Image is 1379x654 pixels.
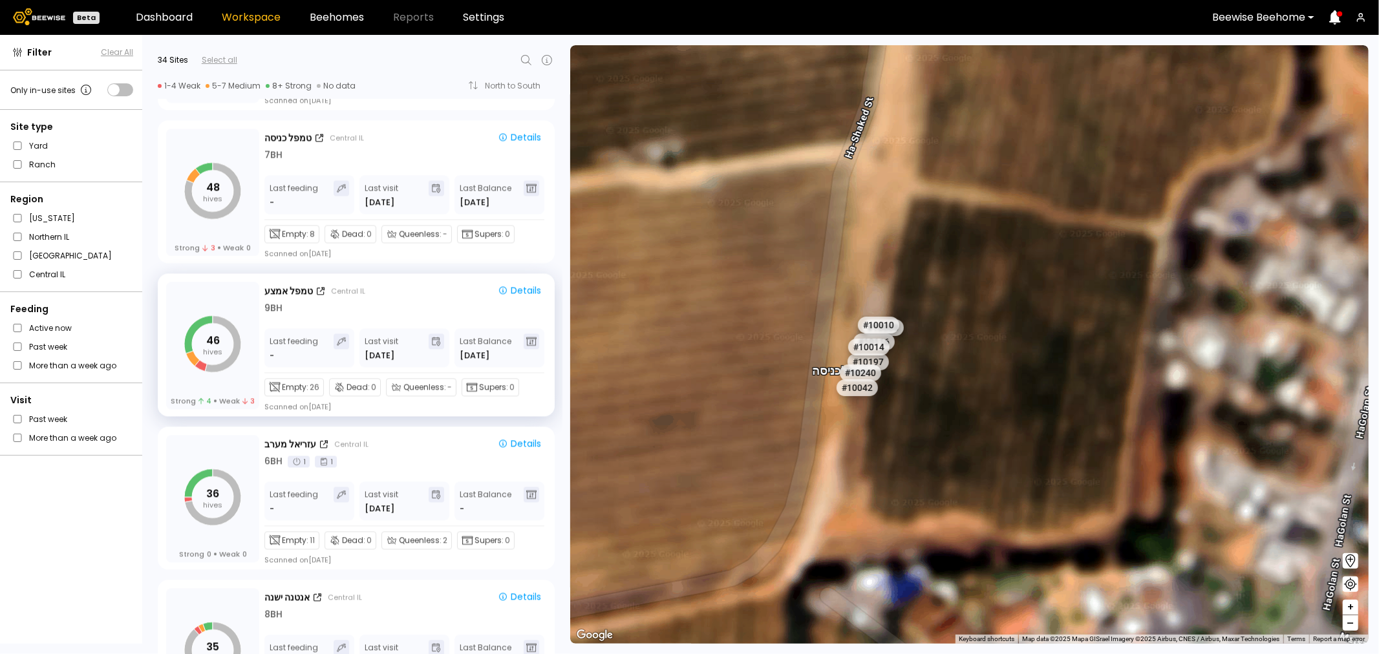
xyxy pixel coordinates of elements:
[288,456,310,467] div: 1
[463,12,504,23] a: Settings
[485,82,550,90] div: North to South
[203,193,222,204] tspan: hives
[493,283,546,299] button: Details
[371,381,376,393] span: 0
[246,243,251,252] span: 0
[457,531,515,549] div: Supers:
[328,592,362,602] div: Central IL
[365,196,394,209] div: [DATE]
[381,531,452,549] div: Queenless:
[498,438,541,449] div: Details
[1343,600,1358,615] button: +
[171,396,255,405] div: Strong Weak
[325,531,376,549] div: Dead:
[505,534,510,546] span: 0
[29,139,48,153] label: Yard
[317,81,356,91] div: No data
[493,436,546,452] button: Details
[270,333,318,362] div: Last feeding
[264,301,283,315] div: 9 BH
[207,549,211,558] span: 0
[310,12,364,23] a: Beehomes
[1313,635,1365,642] a: Report a map error
[505,228,510,240] span: 0
[29,340,67,353] label: Past week
[29,211,75,225] label: [US_STATE]
[365,333,398,362] div: Last visit
[1347,599,1354,615] span: +
[460,333,511,362] div: Last Balance
[264,531,319,549] div: Empty:
[264,554,331,565] div: Scanned on [DATE]
[334,439,369,449] div: Central IL
[136,12,193,23] a: Dashboard
[848,339,890,355] div: # 10014
[837,379,878,396] div: # 10042
[365,349,394,362] div: [DATE]
[462,378,519,396] div: Supers:
[847,353,888,370] div: # 10197
[812,350,870,377] div: טמפל כניסה
[264,401,331,412] div: Scanned on [DATE]
[498,284,541,296] div: Details
[365,502,394,515] div: [DATE]
[270,349,275,362] div: -
[175,243,250,252] div: Strong Weak
[367,534,372,546] span: 0
[198,396,211,405] span: 4
[457,225,515,243] div: Supers:
[509,381,515,393] span: 0
[1287,635,1305,642] a: Terms (opens in new tab)
[460,180,511,209] div: Last Balance
[206,180,220,195] tspan: 48
[381,225,452,243] div: Queenless:
[858,317,899,333] div: # 10010
[443,228,447,240] span: -
[443,534,447,546] span: 2
[264,95,331,105] div: Scanned on [DATE]
[264,591,310,604] div: אנטנה ישנה
[101,47,133,58] button: Clear All
[959,635,1014,644] button: Keyboard shortcuts
[264,248,331,258] div: Scanned on [DATE]
[264,378,324,396] div: Empty:
[573,627,616,644] a: Open this area in Google Maps (opens a new window)
[498,591,541,602] div: Details
[460,487,511,515] div: Last Balance
[29,230,69,244] label: Northern IL
[310,534,315,546] span: 11
[853,333,894,350] div: # 10116
[29,249,112,262] label: [GEOGRAPHIC_DATA]
[460,196,489,209] span: [DATE]
[310,381,319,393] span: 26
[330,132,364,143] div: Central IL
[202,243,215,252] span: 3
[27,46,52,59] span: Filter
[325,225,376,243] div: Dead:
[447,381,452,393] span: -
[264,131,312,145] div: טמפל כניסה
[206,639,219,654] tspan: 35
[393,12,434,23] span: Reports
[29,158,56,171] label: Ranch
[264,454,283,468] div: 6 BH
[1343,615,1358,631] button: –
[331,286,365,296] div: Central IL
[460,349,489,362] span: [DATE]
[222,12,281,23] a: Workspace
[460,502,464,515] span: -
[13,8,65,25] img: Beewise logo
[10,82,94,98] div: Only in-use sites
[242,549,247,558] span: 0
[264,607,283,621] div: 8 BH
[315,456,337,467] div: 1
[203,346,222,357] tspan: hives
[264,148,283,162] div: 7 BH
[264,284,313,298] div: טמפל אמצע
[266,81,312,91] div: 8+ Strong
[29,321,72,335] label: Active now
[862,319,903,336] div: # 10068
[29,431,116,445] label: More than a week ago
[493,130,546,145] button: Details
